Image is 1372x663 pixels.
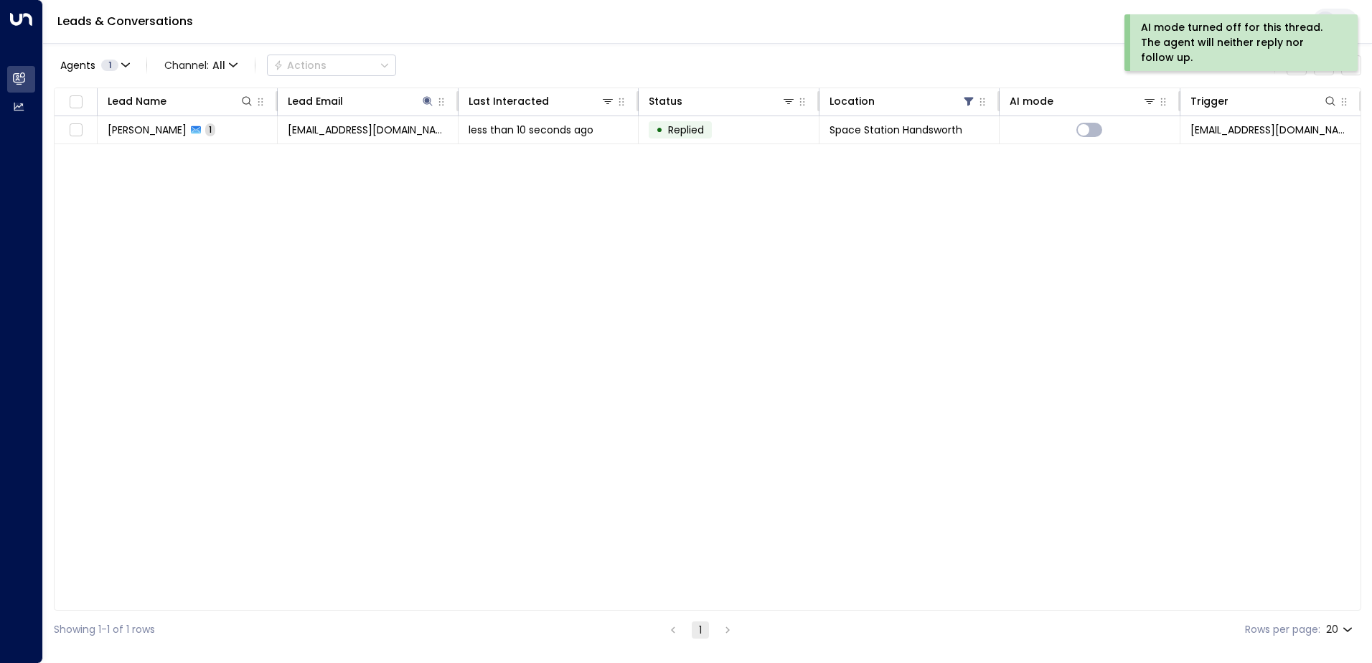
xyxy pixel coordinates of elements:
div: Lead Email [288,93,434,110]
div: Trigger [1190,93,1338,110]
span: Channel: [159,55,243,75]
span: Toggle select all [67,93,85,111]
div: Last Interacted [469,93,615,110]
button: Agents1 [54,55,135,75]
span: Toggle select row [67,121,85,139]
div: Last Interacted [469,93,549,110]
div: Status [649,93,795,110]
div: 20 [1326,619,1355,640]
div: Lead Email [288,93,343,110]
span: Agents [60,60,95,70]
span: less than 10 seconds ago [469,123,593,137]
div: Trigger [1190,93,1228,110]
a: Leads & Conversations [57,13,193,29]
div: • [656,118,663,142]
div: Location [830,93,875,110]
nav: pagination navigation [664,621,737,639]
label: Rows per page: [1245,622,1320,637]
span: Space Station Handsworth [830,123,962,137]
div: Button group with a nested menu [267,55,396,76]
div: AI mode turned off for this thread. The agent will neither reply nor follow up. [1141,20,1338,65]
button: Actions [267,55,396,76]
div: Lead Name [108,93,166,110]
span: ultery@hotmail.com [288,123,447,137]
button: page 1 [692,621,709,639]
span: leads@space-station.co.uk [1190,123,1350,137]
div: Location [830,93,976,110]
div: AI mode [1010,93,1156,110]
div: Showing 1-1 of 1 rows [54,622,155,637]
div: Lead Name [108,93,254,110]
span: Francis Ulter [108,123,187,137]
button: Channel:All [159,55,243,75]
span: 1 [205,123,215,136]
span: Replied [668,123,704,137]
div: Actions [273,59,326,72]
span: All [212,60,225,71]
span: 1 [101,60,118,71]
div: Status [649,93,682,110]
div: AI mode [1010,93,1053,110]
